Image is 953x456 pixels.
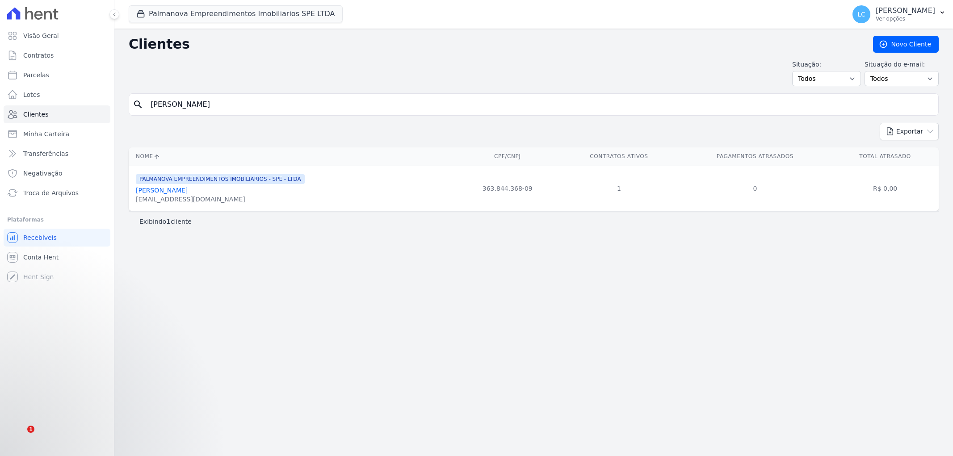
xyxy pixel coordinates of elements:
div: [EMAIL_ADDRESS][DOMAIN_NAME] [136,195,305,204]
a: Transferências [4,145,110,163]
th: CPF/CNPJ [455,147,559,166]
span: LC [857,11,865,17]
a: Negativação [4,164,110,182]
a: Clientes [4,105,110,123]
h2: Clientes [129,36,859,52]
label: Situação: [792,60,861,69]
button: Palmanova Empreendimentos Imobiliarios SPE LTDA [129,5,343,22]
span: 1 [27,426,34,433]
i: search [133,99,143,110]
label: Situação do e-mail: [865,60,939,69]
span: Recebíveis [23,233,57,242]
th: Contratos Ativos [559,147,678,166]
a: Parcelas [4,66,110,84]
a: Contratos [4,46,110,64]
a: Lotes [4,86,110,104]
a: Recebíveis [4,229,110,247]
span: Troca de Arquivos [23,188,79,197]
th: Pagamentos Atrasados [679,147,832,166]
th: Nome [129,147,455,166]
td: 0 [679,166,832,211]
p: Exibindo cliente [139,217,192,226]
span: Contratos [23,51,54,60]
a: [PERSON_NAME] [136,187,188,194]
a: Novo Cliente [873,36,939,53]
th: Total Atrasado [831,147,939,166]
span: Conta Hent [23,253,59,262]
a: Visão Geral [4,27,110,45]
b: 1 [166,218,171,225]
td: 1 [559,166,678,211]
span: PALMANOVA EMPREENDIMENTOS IMOBILIARIOS - SPE - LTDA [136,174,305,184]
p: [PERSON_NAME] [876,6,935,15]
input: Buscar por nome, CPF ou e-mail [145,96,935,113]
span: Minha Carteira [23,130,69,138]
span: Parcelas [23,71,49,79]
span: Transferências [23,149,68,158]
td: 363.844.368-09 [455,166,559,211]
span: Visão Geral [23,31,59,40]
button: Exportar [880,123,939,140]
p: Ver opções [876,15,935,22]
iframe: Intercom live chat [9,426,30,447]
span: Clientes [23,110,48,119]
a: Troca de Arquivos [4,184,110,202]
td: R$ 0,00 [831,166,939,211]
span: Negativação [23,169,63,178]
span: Lotes [23,90,40,99]
iframe: Intercom notifications mensagem [7,369,185,432]
button: LC [PERSON_NAME] Ver opções [845,2,953,27]
a: Minha Carteira [4,125,110,143]
div: Plataformas [7,214,107,225]
a: Conta Hent [4,248,110,266]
